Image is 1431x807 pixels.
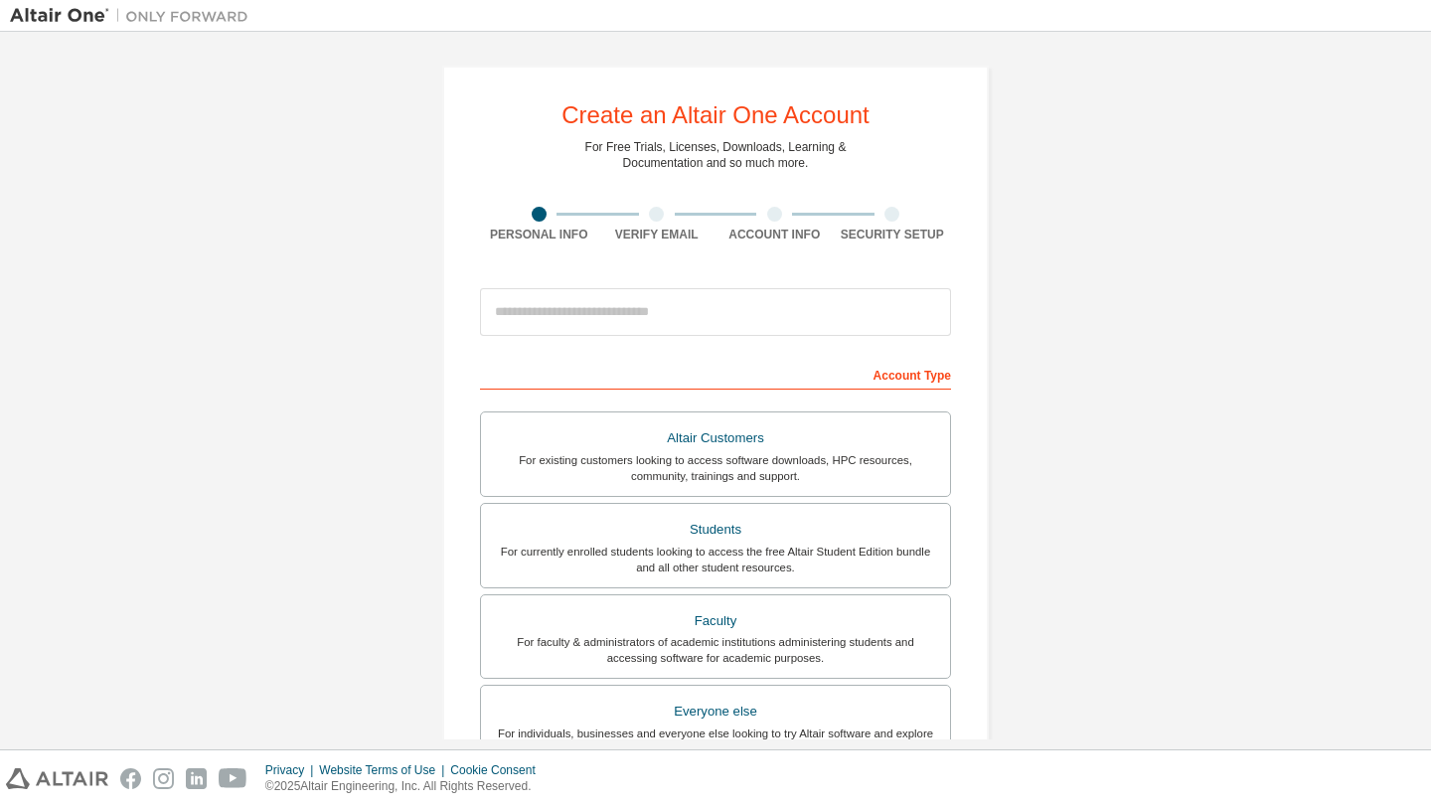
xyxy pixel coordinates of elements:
[480,227,598,242] div: Personal Info
[153,768,174,789] img: instagram.svg
[6,768,108,789] img: altair_logo.svg
[480,358,951,390] div: Account Type
[493,452,938,484] div: For existing customers looking to access software downloads, HPC resources, community, trainings ...
[493,607,938,635] div: Faculty
[493,424,938,452] div: Altair Customers
[493,544,938,575] div: For currently enrolled students looking to access the free Altair Student Edition bundle and all ...
[493,516,938,544] div: Students
[120,768,141,789] img: facebook.svg
[493,726,938,757] div: For individuals, businesses and everyone else looking to try Altair software and explore our prod...
[450,762,547,778] div: Cookie Consent
[319,762,450,778] div: Website Terms of Use
[10,6,258,26] img: Altair One
[265,778,548,795] p: © 2025 Altair Engineering, Inc. All Rights Reserved.
[834,227,952,242] div: Security Setup
[219,768,247,789] img: youtube.svg
[265,762,319,778] div: Privacy
[186,768,207,789] img: linkedin.svg
[493,634,938,666] div: For faculty & administrators of academic institutions administering students and accessing softwa...
[493,698,938,726] div: Everyone else
[561,103,870,127] div: Create an Altair One Account
[715,227,834,242] div: Account Info
[585,139,847,171] div: For Free Trials, Licenses, Downloads, Learning & Documentation and so much more.
[598,227,716,242] div: Verify Email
